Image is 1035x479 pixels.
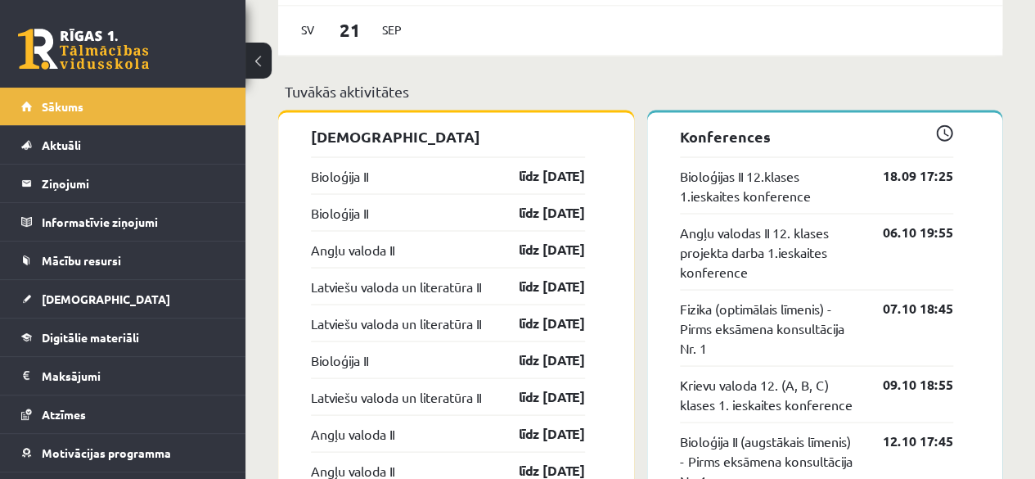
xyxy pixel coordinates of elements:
[311,239,394,259] a: Angļu valoda II
[18,29,149,70] a: Rīgas 1. Tālmācības vidusskola
[490,276,585,296] a: līdz [DATE]
[311,202,368,222] a: Bioloģija II
[21,203,225,241] a: Informatīvie ziņojumi
[680,298,859,357] a: Fizika (optimālais līmenis) - Pirms eksāmena konsultācija Nr. 1
[311,386,481,406] a: Latviešu valoda un literatūra II
[21,88,225,125] a: Sākums
[21,395,225,433] a: Atzīmes
[311,276,481,296] a: Latviešu valoda un literatūra II
[285,80,996,102] p: Tuvākās aktivitātes
[858,431,953,450] a: 12.10 17:45
[490,386,585,406] a: līdz [DATE]
[42,445,171,460] span: Motivācijas programma
[21,434,225,472] a: Motivācijas programma
[680,374,859,413] a: Krievu valoda 12. (A, B, C) klases 1. ieskaites konference
[490,165,585,185] a: līdz [DATE]
[311,313,481,332] a: Latviešu valoda un literatūra II
[311,124,585,147] p: [DEMOGRAPHIC_DATA]
[21,242,225,279] a: Mācību resursi
[21,165,225,202] a: Ziņojumi
[42,291,170,306] span: [DEMOGRAPHIC_DATA]
[42,99,83,114] span: Sākums
[42,253,121,268] span: Mācību resursi
[21,126,225,164] a: Aktuāli
[680,222,859,281] a: Angļu valodas II 12. klases projekta darba 1.ieskaites konference
[858,165,953,185] a: 18.09 17:25
[490,313,585,332] a: līdz [DATE]
[311,350,368,369] a: Bioloģija II
[858,298,953,318] a: 07.10 18:45
[42,407,86,422] span: Atzīmes
[21,319,225,356] a: Digitālie materiāli
[42,330,139,345] span: Digitālie materiāli
[42,203,225,241] legend: Informatīvie ziņojumi
[858,374,953,394] a: 09.10 18:55
[311,165,368,185] a: Bioloģija II
[375,17,409,43] span: Sep
[311,423,394,443] a: Angļu valoda II
[42,165,225,202] legend: Ziņojumi
[21,357,225,395] a: Maksājumi
[858,222,953,242] a: 06.10 19:55
[490,239,585,259] a: līdz [DATE]
[490,202,585,222] a: līdz [DATE]
[290,17,325,43] span: Sv
[42,357,225,395] legend: Maksājumi
[680,124,954,147] p: Konferences
[490,423,585,443] a: līdz [DATE]
[325,16,376,43] span: 21
[680,165,859,205] a: Bioloģijas II 12.klases 1.ieskaites konference
[21,280,225,318] a: [DEMOGRAPHIC_DATA]
[490,350,585,369] a: līdz [DATE]
[42,138,81,152] span: Aktuāli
